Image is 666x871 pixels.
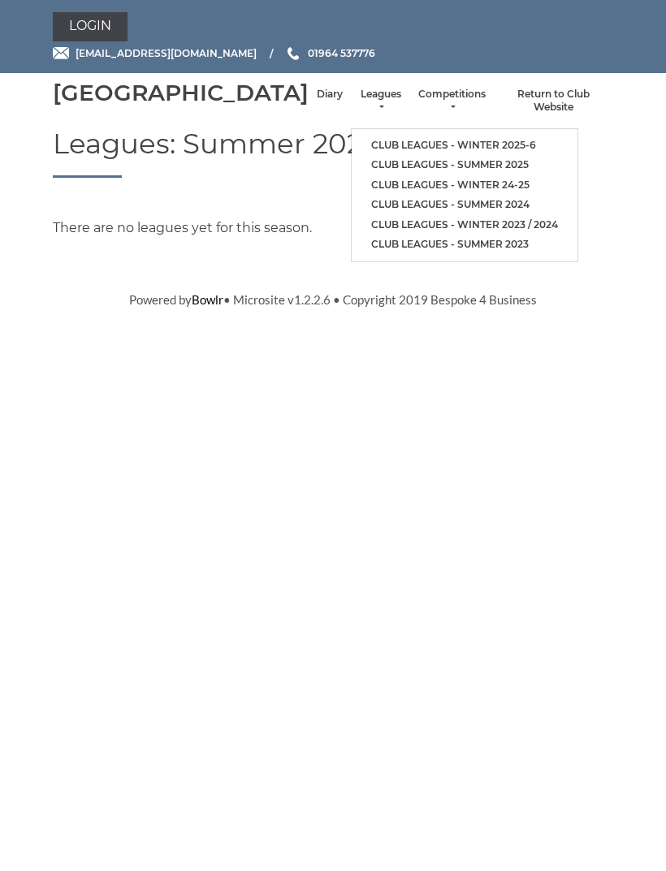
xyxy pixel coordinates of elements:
[53,47,69,59] img: Email
[502,88,605,114] a: Return to Club Website
[352,136,577,156] a: Club leagues - Winter 2025-6
[53,12,128,41] a: Login
[418,88,486,114] a: Competitions
[192,292,223,307] a: Bowlr
[129,292,537,307] span: Powered by • Microsite v1.2.2.6 • Copyright 2019 Bespoke 4 Business
[41,218,625,238] div: There are no leagues yet for this season.
[352,175,577,196] a: Club leagues - Winter 24-25
[352,235,577,255] a: Club leagues - Summer 2023
[53,80,309,106] div: [GEOGRAPHIC_DATA]
[351,128,578,262] ul: Leagues
[285,45,375,61] a: Phone us 01964 537776
[53,45,257,61] a: Email [EMAIL_ADDRESS][DOMAIN_NAME]
[359,88,402,114] a: Leagues
[76,47,257,59] span: [EMAIL_ADDRESS][DOMAIN_NAME]
[53,129,613,178] h1: Leagues: Summer 2025
[352,215,577,235] a: Club leagues - Winter 2023 / 2024
[352,195,577,215] a: Club leagues - Summer 2024
[352,155,577,175] a: Club leagues - Summer 2025
[288,47,299,60] img: Phone us
[308,47,375,59] span: 01964 537776
[317,88,343,101] a: Diary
